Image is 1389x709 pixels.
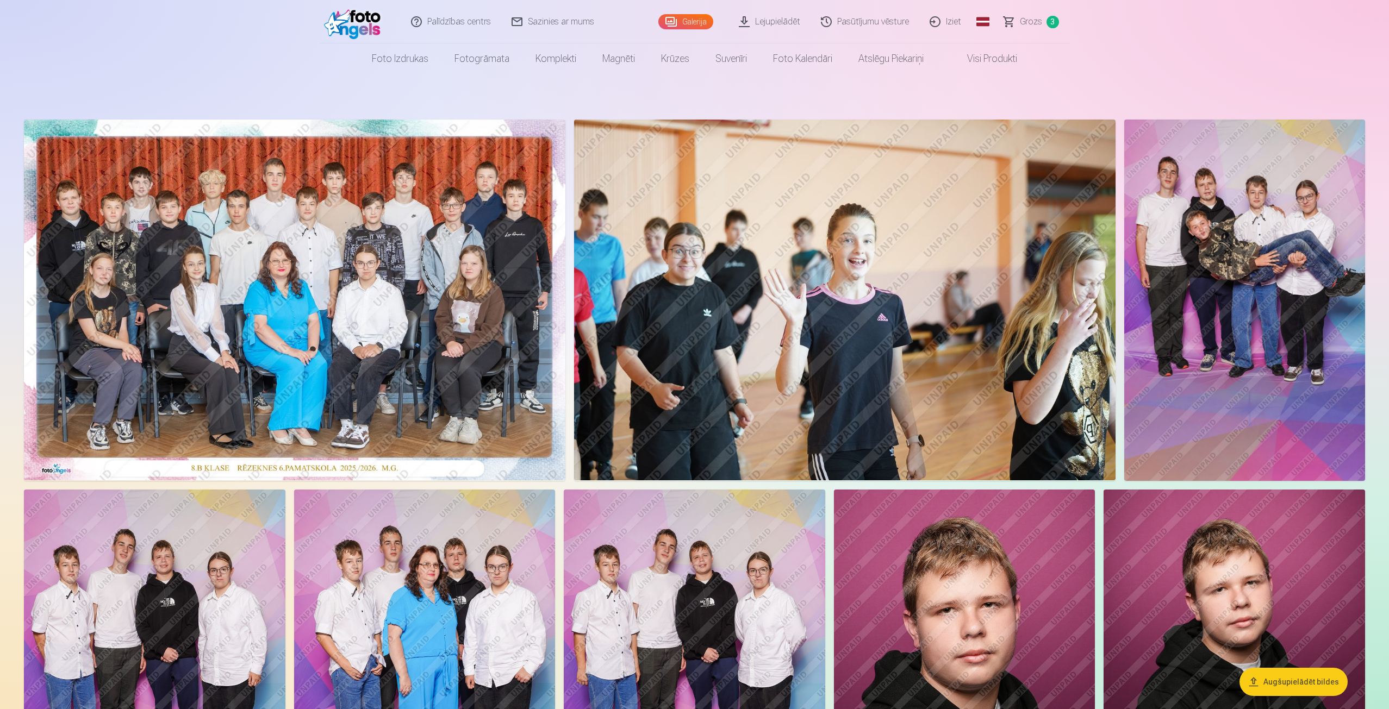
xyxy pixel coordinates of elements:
[522,43,589,74] a: Komplekti
[702,43,760,74] a: Suvenīri
[359,43,441,74] a: Foto izdrukas
[845,43,937,74] a: Atslēgu piekariņi
[648,43,702,74] a: Krūzes
[1020,15,1042,28] span: Grozs
[324,4,387,39] img: /fa1
[760,43,845,74] a: Foto kalendāri
[658,14,713,29] a: Galerija
[1239,668,1348,696] button: Augšupielādēt bildes
[441,43,522,74] a: Fotogrāmata
[589,43,648,74] a: Magnēti
[1047,16,1059,28] span: 3
[937,43,1030,74] a: Visi produkti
